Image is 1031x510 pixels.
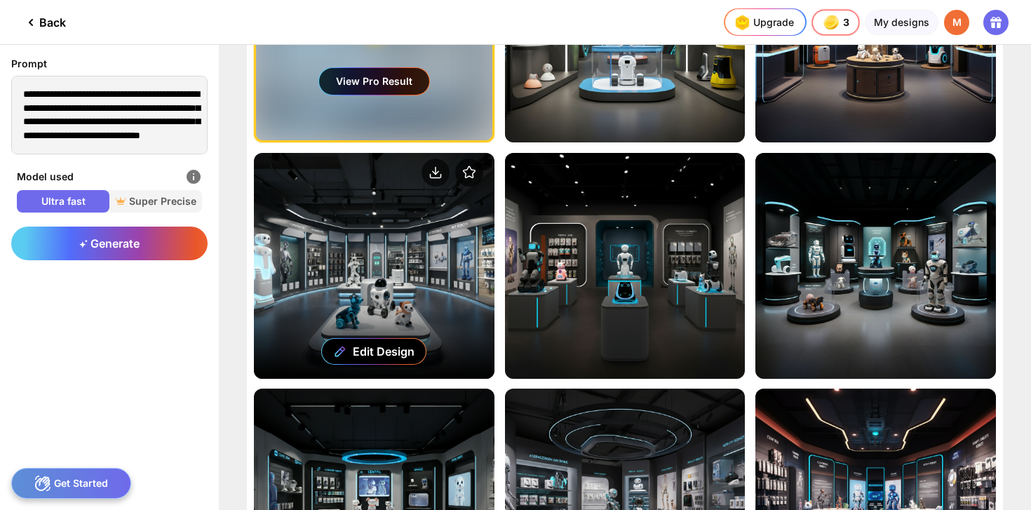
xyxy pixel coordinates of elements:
[865,10,938,35] div: My designs
[79,236,140,250] span: Generate
[11,468,131,499] div: Get Started
[109,194,202,208] span: Super Precise
[17,168,202,185] div: Model used
[22,14,66,31] div: Back
[17,194,109,208] span: Ultra fast
[353,344,415,358] div: Edit Design
[944,10,969,35] div: M
[11,56,208,72] div: Prompt
[843,17,851,28] span: 3
[731,11,794,34] div: Upgrade
[319,68,429,95] div: View Pro Result
[731,11,753,34] img: upgrade-nav-btn-icon.gif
